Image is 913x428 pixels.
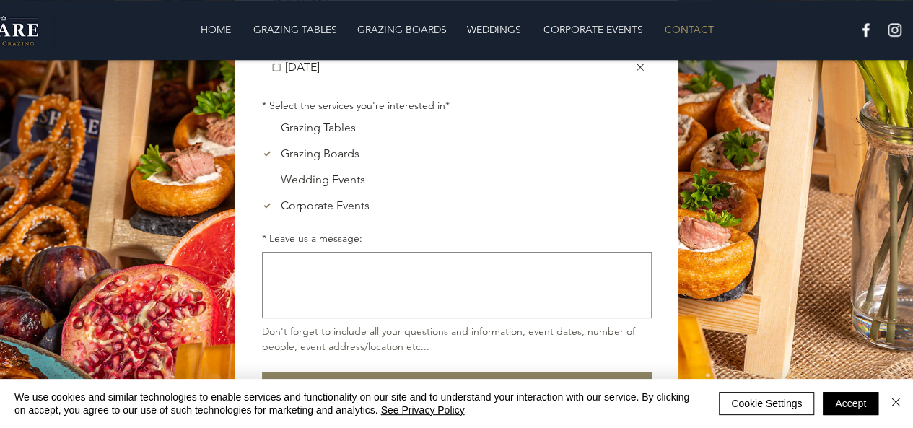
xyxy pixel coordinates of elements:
button: 2025-09-09 Date picker Clear [634,61,646,73]
button: Cookie Settings [719,392,814,415]
a: WEDDINGS [456,15,533,44]
div: Corporate Events [281,197,370,214]
div: Select the services you're interested in* [262,99,450,113]
button: Accept [823,392,878,415]
a: See Privacy Policy [381,404,465,416]
p: CORPORATE EVENTS [536,15,650,44]
a: CONTACT [654,15,724,44]
img: White Instagram Icon [886,21,904,39]
p: GRAZING BOARDS [350,15,454,44]
a: GRAZING BOARDS [346,15,456,44]
label: Leave us a message: [262,232,362,246]
a: HOME [190,15,243,44]
img: White Facebook Icon [857,21,875,39]
p: GRAZING TABLES [246,15,344,44]
textarea: Leave us a message: [263,258,651,312]
span: We use cookies and similar technologies to enable services and functionality on our site and to u... [14,390,697,416]
iframe: Wix Chat [845,360,913,428]
div: Wedding Events [281,171,365,188]
div: Grazing Tables [281,119,356,136]
nav: Site [104,15,810,44]
ul: Social Bar [857,21,904,39]
button: 2025-09-09 Date picker [271,61,282,73]
p: CONTACT [658,15,721,44]
p: HOME [193,15,238,44]
div: Grazing Boards [281,145,359,162]
span: Don't forget to include all your questions and information, event dates, number of people, event ... [262,325,638,353]
p: WEDDINGS [460,15,528,44]
a: GRAZING TABLES [243,15,346,44]
button: Close [887,390,904,416]
img: Close [887,393,904,411]
button: Submit [262,372,652,401]
a: CORPORATE EVENTS [533,15,654,44]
